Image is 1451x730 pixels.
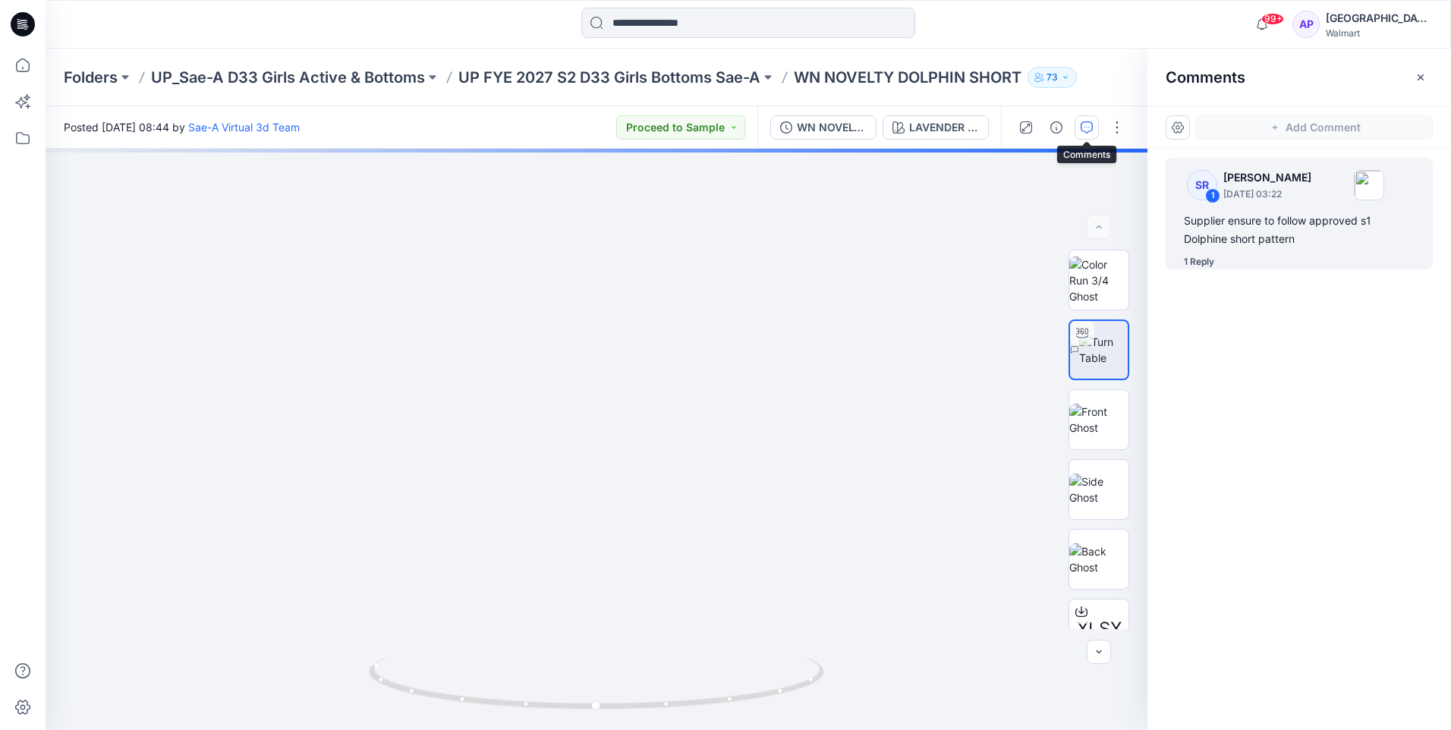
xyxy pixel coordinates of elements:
span: Posted [DATE] 08:44 by [64,119,300,135]
a: UP FYE 2027 S2 D33 Girls Bottoms Sae-A [458,67,760,88]
button: LAVENDER SUNRISE [883,115,989,140]
div: 1 Reply [1184,254,1214,269]
p: 73 [1047,69,1058,86]
p: WN NOVELTY DOLPHIN SHORT [794,67,1021,88]
a: Folders [64,67,118,88]
span: 99+ [1261,13,1284,25]
div: Walmart [1326,27,1432,39]
img: Side Ghost [1069,474,1128,505]
img: Color Run 3/4 Ghost [1069,256,1128,304]
h2: Comments [1166,68,1245,87]
div: LAVENDER SUNRISE [909,119,979,136]
button: Add Comment [1196,115,1433,140]
img: Back Ghost [1069,543,1128,575]
div: [GEOGRAPHIC_DATA] [1326,9,1432,27]
img: Turn Table [1079,334,1128,366]
button: Details [1044,115,1069,140]
a: Sae-A Virtual 3d Team [188,121,300,134]
div: 1 [1205,188,1220,203]
div: SR [1187,170,1217,200]
div: AP [1292,11,1320,38]
a: UP_Sae-A D33 Girls Active & Bottoms [151,67,425,88]
button: 73 [1028,67,1077,88]
img: Front Ghost [1069,404,1128,436]
span: XLSX [1077,615,1122,643]
p: [DATE] 03:22 [1223,187,1311,202]
p: [PERSON_NAME] [1223,168,1311,187]
div: WN NOVELTY DOLPHIN SHORT_FULL COLORWAYS [797,119,867,136]
div: Supplier ensure to follow approved s1 Dolphine short pattern [1184,212,1415,248]
button: WN NOVELTY DOLPHIN SHORT_FULL COLORWAYS [770,115,877,140]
